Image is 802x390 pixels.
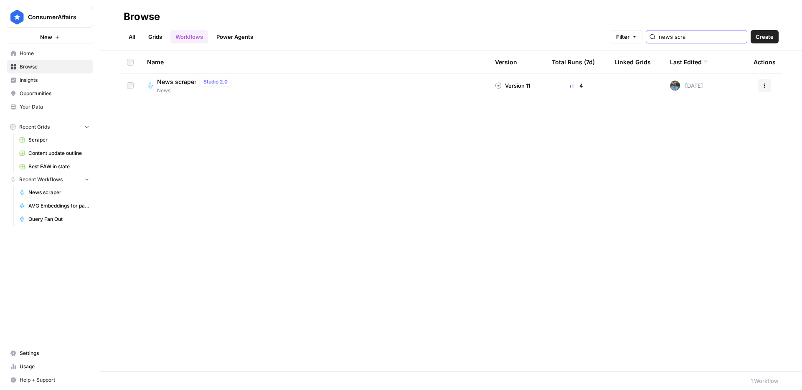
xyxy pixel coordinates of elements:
[143,30,167,43] a: Grids
[754,51,776,73] div: Actions
[15,147,93,160] a: Content update outline
[751,377,779,385] div: 1 Workflow
[147,51,482,73] div: Name
[19,176,63,183] span: Recent Workflows
[28,189,89,196] span: News scraper
[15,160,93,173] a: Best EAW in state
[7,60,93,73] a: Browse
[616,33,629,41] span: Filter
[28,163,89,170] span: Best EAW in state
[28,215,89,223] span: Query Fan Out
[20,63,89,71] span: Browse
[7,7,93,28] button: Workspace: ConsumerAffairs
[7,347,93,360] a: Settings
[28,13,79,21] span: ConsumerAffairs
[20,103,89,111] span: Your Data
[7,87,93,100] a: Opportunities
[756,33,774,41] span: Create
[7,31,93,43] button: New
[15,186,93,199] a: News scraper
[552,51,595,73] div: Total Runs (7d)
[157,78,196,86] span: News scraper
[40,33,52,41] span: New
[495,81,530,90] div: Version 11
[28,149,89,157] span: Content update outline
[614,51,651,73] div: Linked Grids
[7,373,93,387] button: Help + Support
[20,363,89,370] span: Usage
[20,76,89,84] span: Insights
[124,30,140,43] a: All
[147,77,482,94] a: News scraperStudio 2.0News
[495,51,517,73] div: Version
[124,10,160,23] div: Browse
[28,136,89,144] span: Scraper
[7,100,93,114] a: Your Data
[10,10,25,25] img: ConsumerAffairs Logo
[15,213,93,226] a: Query Fan Out
[751,30,779,43] button: Create
[611,30,642,43] button: Filter
[20,90,89,97] span: Opportunities
[20,349,89,357] span: Settings
[7,121,93,133] button: Recent Grids
[7,173,93,186] button: Recent Workflows
[670,81,680,91] img: cey2xrdcekjvnatjucu2k7sm827y
[211,30,258,43] a: Power Agents
[157,87,235,94] span: News
[7,360,93,373] a: Usage
[20,376,89,384] span: Help + Support
[28,202,89,210] span: AVG Embeddings for page and Target Keyword - Using Pasted page content
[659,33,744,41] input: Search
[19,123,50,131] span: Recent Grids
[15,133,93,147] a: Scraper
[7,47,93,60] a: Home
[670,81,703,91] div: [DATE]
[552,81,601,90] div: 4
[203,78,228,86] span: Studio 2.0
[7,73,93,87] a: Insights
[170,30,208,43] a: Workflows
[670,51,708,73] div: Last Edited
[15,199,93,213] a: AVG Embeddings for page and Target Keyword - Using Pasted page content
[20,50,89,57] span: Home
